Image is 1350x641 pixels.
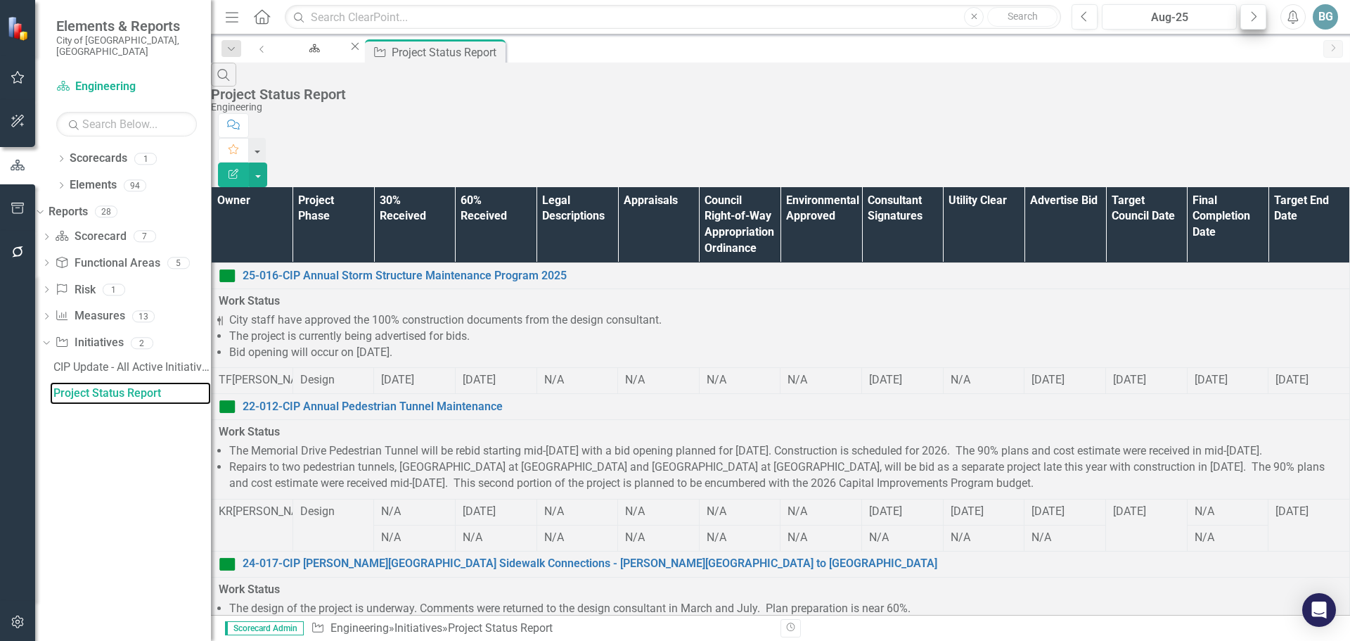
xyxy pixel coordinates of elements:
[134,153,157,165] div: 1
[1313,4,1338,30] button: BG
[229,459,1342,492] li: Repairs to two pedestrian tunnels, [GEOGRAPHIC_DATA] at [GEOGRAPHIC_DATA] and [GEOGRAPHIC_DATA] a...
[951,504,984,518] span: [DATE]
[167,257,190,269] div: 5
[70,151,127,167] a: Scorecards
[1195,530,1261,546] div: N/A
[869,530,936,546] div: N/A
[1113,373,1146,386] span: [DATE]
[625,530,692,546] div: N/A
[1113,504,1146,518] span: [DATE]
[787,530,854,546] div: N/A
[1024,368,1106,394] td: Double-Click to Edit
[103,284,125,296] div: 1
[229,601,1342,617] li: The design of the project is underway. Comments were returned to the design consultant in March a...
[233,504,317,520] div: [PERSON_NAME]
[1187,525,1268,551] td: Double-Click to Edit
[392,44,502,61] div: Project Status Report
[862,499,944,525] td: Double-Click to Edit
[300,373,335,386] span: Design
[951,372,1017,388] div: N/A
[1302,593,1336,627] div: Open Intercom Messenger
[49,204,88,220] a: Reports
[455,525,536,551] td: Double-Click to Edit
[1102,4,1237,30] button: Aug-25
[285,5,1061,30] input: Search ClearPoint...
[229,312,1342,329] li: City staff have approved the 100% construction documents from the design consultant.
[276,39,348,57] a: Engineering
[1008,11,1038,22] span: Search
[229,329,1342,345] li: The project is currently being advertised for bids.
[211,102,1343,113] div: Engineering
[787,372,854,388] div: N/A
[618,368,700,394] td: Double-Click to Edit
[212,263,1350,289] td: Double-Click to Edit Right Click for Context Menu
[544,372,611,388] div: N/A
[300,504,335,518] span: Design
[219,398,236,415] img: On Target
[951,530,1017,546] div: N/A
[1187,368,1268,394] td: Double-Click to Edit
[699,525,780,551] td: Double-Click to Edit
[212,394,1350,420] td: Double-Click to Edit Right Click for Context Menu
[70,177,117,193] a: Elements
[455,499,536,525] td: Double-Click to Edit
[381,373,414,386] span: [DATE]
[707,530,773,546] div: N/A
[1106,368,1188,394] td: Double-Click to Edit
[374,525,456,551] td: Double-Click to Edit
[1031,504,1065,518] span: [DATE]
[869,504,902,518] span: [DATE]
[55,282,95,298] a: Risk
[1031,373,1065,386] span: [DATE]
[544,530,611,546] div: N/A
[55,229,126,245] a: Scorecard
[869,373,902,386] span: [DATE]
[219,425,280,438] strong: Work Status
[1187,499,1268,525] td: Double-Click to Edit
[56,34,197,58] small: City of [GEOGRAPHIC_DATA], [GEOGRAPHIC_DATA]
[381,504,448,520] div: N/A
[131,337,153,349] div: 2
[625,504,692,520] div: N/A
[374,499,456,525] td: Double-Click to Edit
[699,368,780,394] td: Double-Click to Edit
[232,372,316,388] div: [PERSON_NAME]
[124,179,146,191] div: 94
[987,7,1057,27] button: Search
[50,356,211,379] a: CIP Update - All Active Initiatives
[1107,9,1232,26] div: Aug-25
[1268,368,1350,394] td: Double-Click to Edit
[625,372,692,388] div: N/A
[1024,499,1106,525] td: Double-Click to Edit
[225,621,304,635] span: Scorecard Admin
[134,231,156,243] div: 7
[536,525,618,551] td: Double-Click to Edit
[1106,499,1188,551] td: Double-Click to Edit
[536,368,618,394] td: Double-Click to Edit
[219,267,236,284] img: On Target
[381,530,448,546] div: N/A
[862,368,944,394] td: Double-Click to Edit
[53,387,211,400] div: Project Status Report
[1024,525,1106,551] td: Double-Click to Edit
[311,621,770,637] div: » »
[211,87,1343,102] div: Project Status Report
[56,79,197,95] a: Engineering
[862,525,944,551] td: Double-Click to Edit
[212,289,1350,368] td: Double-Click to Edit
[219,583,280,596] strong: Work Status
[1195,373,1228,386] span: [DATE]
[394,621,442,635] a: Initiatives
[292,368,374,394] td: Double-Click to Edit
[55,335,123,351] a: Initiatives
[787,504,854,520] div: N/A
[229,443,1342,459] li: The Memorial Drive Pedestrian Tunnel will be rebid starting mid-[DATE] with a bid opening planned...
[699,499,780,525] td: Double-Click to Edit
[455,368,536,394] td: Double-Click to Edit
[1195,504,1261,520] div: N/A
[707,504,773,520] div: N/A
[56,18,197,34] span: Elements & Reports
[463,530,529,546] div: N/A
[212,420,1350,499] td: Double-Click to Edit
